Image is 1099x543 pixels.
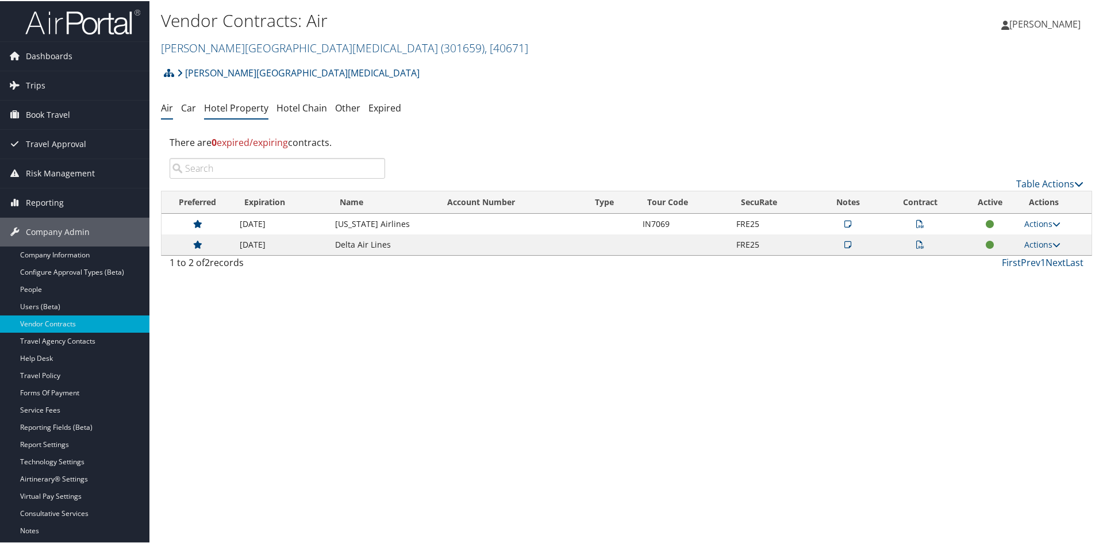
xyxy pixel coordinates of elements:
[1024,217,1060,228] a: Actions
[1066,255,1083,268] a: Last
[1024,238,1060,249] a: Actions
[26,217,90,245] span: Company Admin
[170,157,385,178] input: Search
[329,233,437,254] td: Delta Air Lines
[26,129,86,157] span: Travel Approval
[335,101,360,113] a: Other
[731,190,817,213] th: SecuRate: activate to sort column ascending
[234,190,329,213] th: Expiration: activate to sort column ascending
[1009,17,1081,29] span: [PERSON_NAME]
[437,190,585,213] th: Account Number: activate to sort column ascending
[204,101,268,113] a: Hotel Property
[212,135,288,148] span: expired/expiring
[585,190,637,213] th: Type: activate to sort column ascending
[485,39,528,55] span: , [ 40671 ]
[25,7,140,34] img: airportal-logo.png
[161,39,528,55] a: [PERSON_NAME][GEOGRAPHIC_DATA][MEDICAL_DATA]
[1001,6,1092,40] a: [PERSON_NAME]
[276,101,327,113] a: Hotel Chain
[212,135,217,148] strong: 0
[878,190,962,213] th: Contract: activate to sort column ascending
[234,213,329,233] td: [DATE]
[26,187,64,216] span: Reporting
[234,233,329,254] td: [DATE]
[177,60,420,83] a: [PERSON_NAME][GEOGRAPHIC_DATA][MEDICAL_DATA]
[161,7,782,32] h1: Vendor Contracts: Air
[1021,255,1040,268] a: Prev
[162,190,234,213] th: Preferred: activate to sort column descending
[170,255,385,274] div: 1 to 2 of records
[161,126,1092,157] div: There are contracts.
[26,70,45,99] span: Trips
[731,213,817,233] td: FRE25
[329,213,437,233] td: [US_STATE] Airlines
[637,213,731,233] td: IN7069
[441,39,485,55] span: ( 301659 )
[1019,190,1092,213] th: Actions
[329,190,437,213] th: Name: activate to sort column ascending
[161,101,173,113] a: Air
[181,101,196,113] a: Car
[1016,176,1083,189] a: Table Actions
[26,41,72,70] span: Dashboards
[205,255,210,268] span: 2
[1002,255,1021,268] a: First
[1046,255,1066,268] a: Next
[1040,255,1046,268] a: 1
[731,233,817,254] td: FRE25
[817,190,878,213] th: Notes: activate to sort column ascending
[26,158,95,187] span: Risk Management
[26,99,70,128] span: Book Travel
[962,190,1019,213] th: Active: activate to sort column ascending
[637,190,731,213] th: Tour Code: activate to sort column ascending
[368,101,401,113] a: Expired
